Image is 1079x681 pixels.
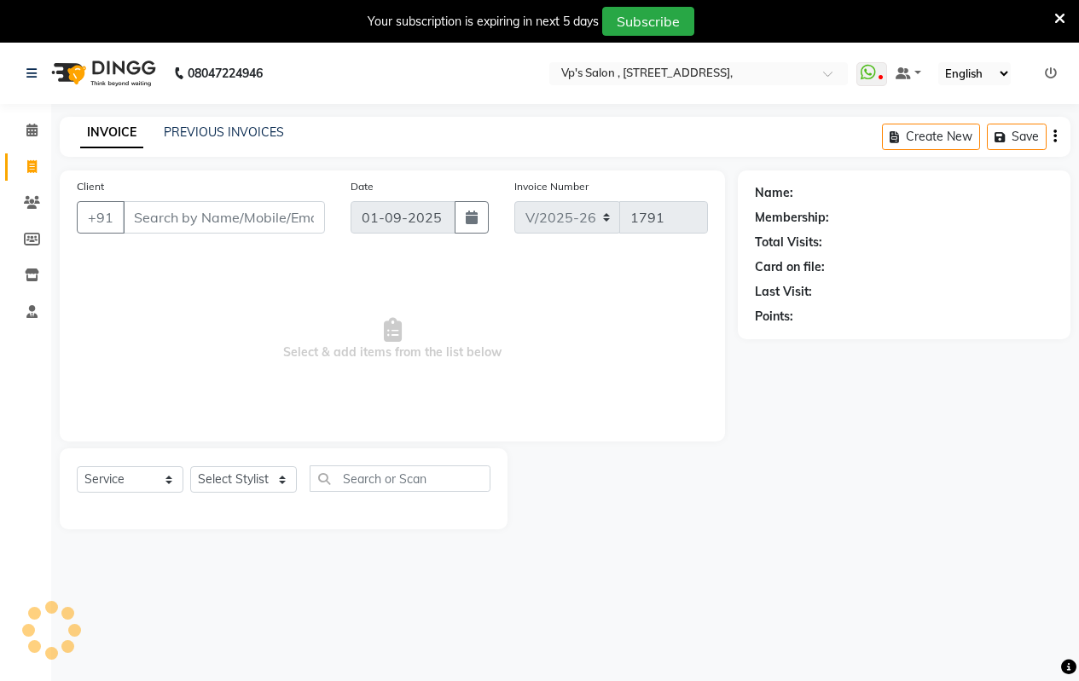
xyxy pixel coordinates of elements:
b: 08047224946 [188,49,263,97]
div: Card on file: [755,258,825,276]
div: Points: [755,308,793,326]
div: Total Visits: [755,234,822,251]
span: Select & add items from the list below [77,254,708,424]
input: Search by Name/Mobile/Email/Code [123,201,325,234]
button: Save [987,124,1047,150]
a: INVOICE [80,118,143,148]
div: Last Visit: [755,283,812,301]
div: Your subscription is expiring in next 5 days [368,13,599,31]
button: Create New [882,124,980,150]
label: Client [77,179,104,194]
div: Name: [755,184,793,202]
button: Subscribe [602,7,694,36]
label: Date [351,179,374,194]
input: Search or Scan [310,465,490,492]
button: +91 [77,201,125,234]
div: Membership: [755,209,829,227]
img: logo [44,49,160,97]
label: Invoice Number [514,179,589,194]
a: PREVIOUS INVOICES [164,124,284,140]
